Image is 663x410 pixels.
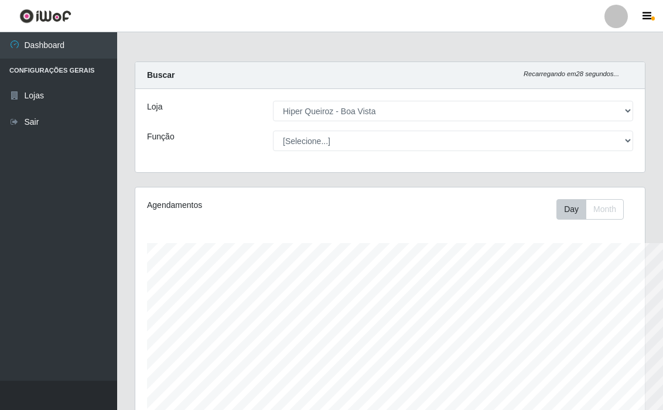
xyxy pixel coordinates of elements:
label: Loja [147,101,162,113]
div: First group [556,199,624,220]
i: Recarregando em 28 segundos... [524,70,619,77]
button: Month [586,199,624,220]
div: Toolbar with button groups [556,199,633,220]
img: CoreUI Logo [19,9,71,23]
button: Day [556,199,586,220]
label: Função [147,131,175,143]
strong: Buscar [147,70,175,80]
div: Agendamentos [147,199,339,211]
